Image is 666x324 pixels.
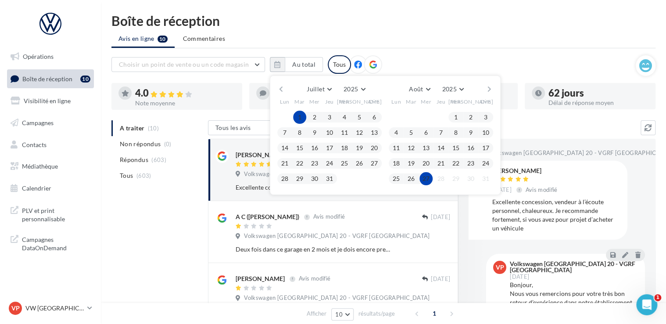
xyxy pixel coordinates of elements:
[22,75,72,82] span: Boîte de réception
[308,172,321,185] button: 30
[368,111,381,124] button: 6
[510,274,529,280] span: [DATE]
[337,98,382,105] span: [PERSON_NAME]
[448,98,494,105] span: [PERSON_NAME]
[338,126,351,139] button: 11
[449,111,462,124] button: 1
[480,98,491,105] span: Dim
[390,126,403,139] button: 4
[479,126,492,139] button: 10
[278,172,291,185] button: 28
[464,157,477,170] button: 23
[323,111,336,124] button: 3
[654,294,661,301] span: 1
[496,263,504,272] span: VP
[111,14,655,27] div: Boîte de réception
[464,111,477,124] button: 2
[636,294,657,315] iframe: Intercom live chat
[25,304,84,313] p: VW [GEOGRAPHIC_DATA] 20
[464,172,477,185] button: 30
[431,275,450,283] span: [DATE]
[391,98,401,105] span: Lun
[368,157,381,170] button: 27
[449,126,462,139] button: 8
[236,274,285,283] div: [PERSON_NAME]
[308,157,321,170] button: 23
[368,141,381,155] button: 20
[405,157,418,170] button: 19
[5,114,96,132] a: Campagnes
[338,111,351,124] button: 4
[270,57,323,72] button: Au total
[405,126,418,139] button: 5
[427,306,441,320] span: 1
[353,141,366,155] button: 19
[5,92,96,110] a: Visibilité en ligne
[298,275,330,282] span: Avis modifié
[323,126,336,139] button: 10
[308,111,321,124] button: 2
[323,141,336,155] button: 17
[390,157,403,170] button: 18
[244,170,430,178] span: Volkswagen [GEOGRAPHIC_DATA] 20 - VGRF [GEOGRAPHIC_DATA]
[464,141,477,155] button: 16
[390,141,403,155] button: 11
[308,141,321,155] button: 16
[421,98,431,105] span: Mer
[358,310,395,318] span: résultats/page
[5,47,96,66] a: Opérations
[11,304,20,313] span: VP
[353,111,366,124] button: 5
[293,157,306,170] button: 22
[338,157,351,170] button: 25
[80,76,90,83] div: 10
[22,184,51,192] span: Calendrier
[151,156,166,163] span: (603)
[236,183,393,192] div: Excellente concession, vendeur à l’écoute personnel, chaleureux. Je recommande fortement, si vous...
[293,172,306,185] button: 29
[325,98,334,105] span: Jeu
[438,83,467,95] button: 2025
[405,172,418,185] button: 26
[236,212,299,221] div: A C ([PERSON_NAME])
[293,111,306,124] button: 1
[434,141,448,155] button: 14
[120,155,148,164] span: Répondus
[492,186,512,194] span: [DATE]
[5,201,96,227] a: PLV et print personnalisable
[419,126,433,139] button: 6
[479,141,492,155] button: 17
[419,141,433,155] button: 13
[285,57,323,72] button: Au total
[419,157,433,170] button: 20
[5,69,96,88] a: Boîte de réception10
[22,119,54,126] span: Campagnes
[293,126,306,139] button: 8
[278,157,291,170] button: 21
[236,245,393,254] div: Deux fois dans ce garage en 2 mois et je dois encore prendre rdv alors que je sors de révision. U...
[449,157,462,170] button: 22
[208,120,296,135] button: Tous les avis
[335,311,343,318] span: 10
[419,172,433,185] button: 27
[434,157,448,170] button: 21
[369,98,380,105] span: Dim
[119,61,249,68] span: Choisir un point de vente ou un code magasin
[449,172,462,185] button: 29
[5,157,96,176] a: Médiathèque
[309,98,320,105] span: Mer
[526,186,558,193] span: Avis modifié
[5,136,96,154] a: Contacts
[307,85,324,93] span: Juillet
[294,98,305,105] span: Mar
[548,100,648,106] div: Délai de réponse moyen
[236,151,285,159] div: [PERSON_NAME]
[7,300,94,317] a: VP VW [GEOGRAPHIC_DATA] 20
[135,100,235,106] div: Note moyenne
[24,97,71,104] span: Visibilité en ligne
[244,294,430,302] span: Volkswagen [GEOGRAPHIC_DATA] 20 - VGRF [GEOGRAPHIC_DATA]
[353,157,366,170] button: 26
[434,172,448,185] button: 28
[548,88,648,98] div: 62 jours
